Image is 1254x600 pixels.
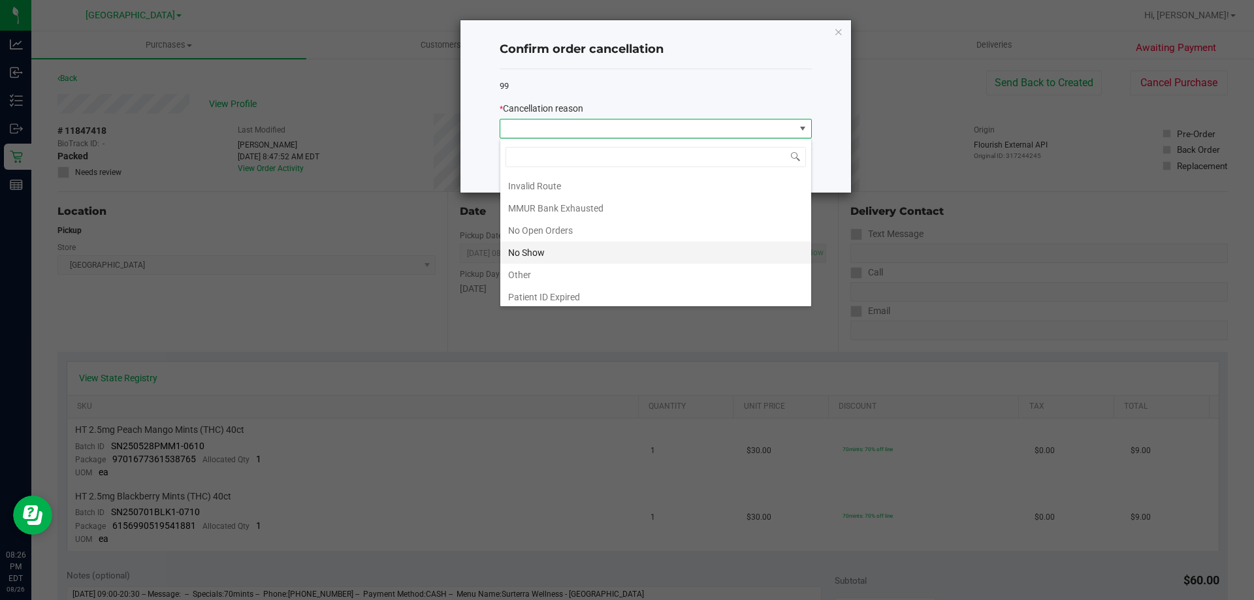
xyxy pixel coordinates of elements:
li: Invalid Route [500,175,811,197]
li: Patient ID Expired [500,286,811,308]
li: Other [500,264,811,286]
li: MMUR Bank Exhausted [500,197,811,219]
span: 99 [500,81,509,91]
iframe: Resource center [13,496,52,535]
h4: Confirm order cancellation [500,41,812,58]
li: No Open Orders [500,219,811,242]
li: No Show [500,242,811,264]
button: Close [834,24,843,39]
span: Cancellation reason [503,103,583,114]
